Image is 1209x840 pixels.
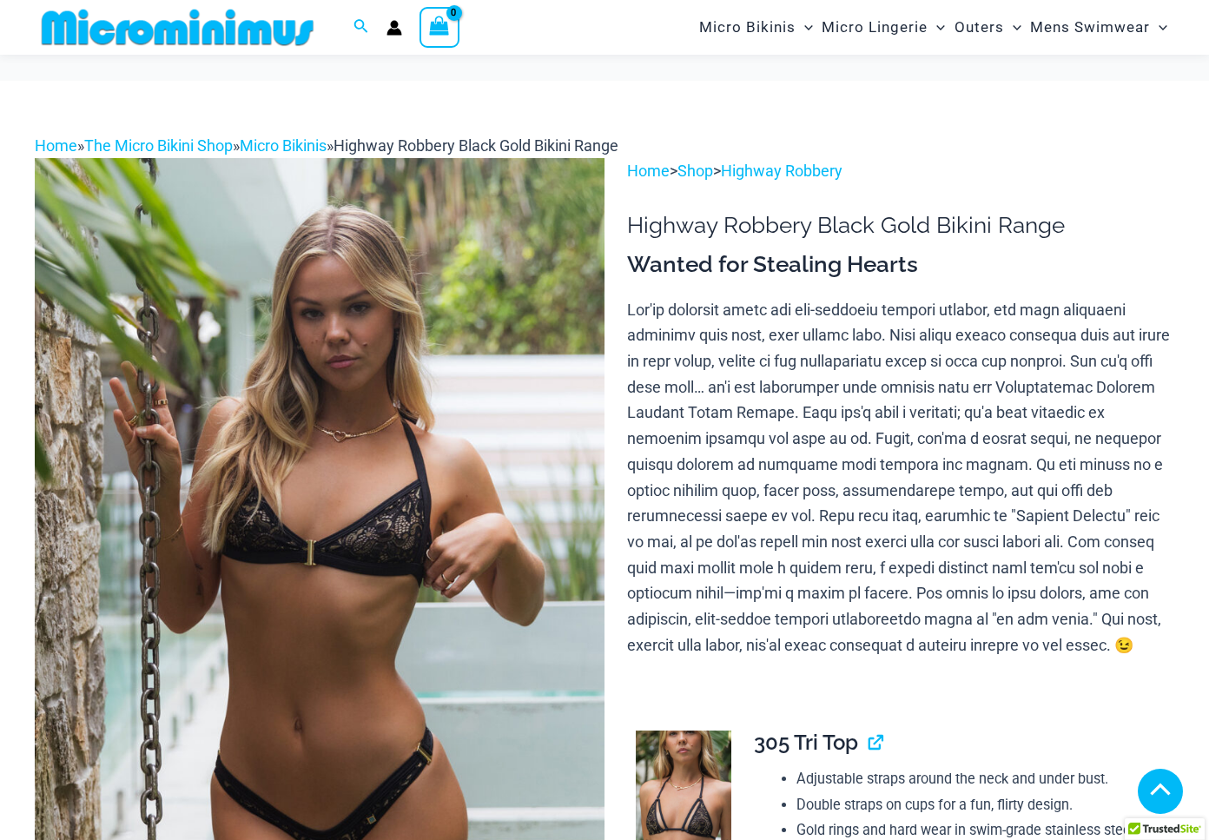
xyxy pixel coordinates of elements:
span: Menu Toggle [796,5,813,50]
h3: Wanted for Stealing Hearts [627,250,1174,280]
span: Outers [955,5,1004,50]
a: Micro BikinisMenu ToggleMenu Toggle [695,5,817,50]
span: » » » [35,136,618,155]
a: Mens SwimwearMenu ToggleMenu Toggle [1026,5,1172,50]
span: Mens Swimwear [1030,5,1150,50]
span: Menu Toggle [1004,5,1021,50]
span: Micro Bikinis [699,5,796,50]
a: Micro Bikinis [240,136,327,155]
img: MM SHOP LOGO FLAT [35,8,320,47]
span: Highway Robbery Black Gold Bikini Range [334,136,618,155]
span: Micro Lingerie [822,5,928,50]
a: OutersMenu ToggleMenu Toggle [950,5,1026,50]
h1: Highway Robbery Black Gold Bikini Range [627,212,1174,239]
a: Home [627,162,670,180]
a: View Shopping Cart, empty [420,7,459,47]
li: Double straps on cups for a fun, flirty design. [796,792,1160,818]
a: Home [35,136,77,155]
a: Shop [677,162,713,180]
nav: Site Navigation [692,3,1174,52]
a: Search icon link [353,17,369,38]
span: Menu Toggle [928,5,945,50]
a: Account icon link [386,20,402,36]
a: The Micro Bikini Shop [84,136,233,155]
span: Menu Toggle [1150,5,1167,50]
p: Lor'ip dolorsit ametc adi eli-seddoeiu tempori utlabor, etd magn aliquaeni adminimv quis nost, ex... [627,297,1174,658]
p: > > [627,158,1174,184]
a: Highway Robbery [721,162,842,180]
li: Adjustable straps around the neck and under bust. [796,766,1160,792]
span: 305 Tri Top [754,730,858,755]
a: Micro LingerieMenu ToggleMenu Toggle [817,5,949,50]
